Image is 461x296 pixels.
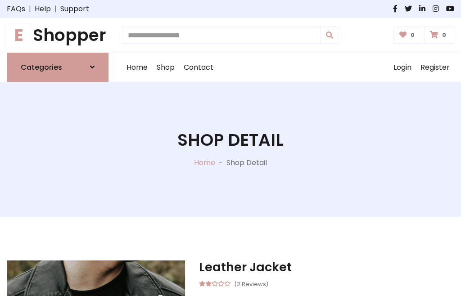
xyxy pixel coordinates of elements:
[440,31,448,39] span: 0
[21,63,62,72] h6: Categories
[7,23,31,47] span: E
[7,25,108,45] a: EShopper
[393,27,423,44] a: 0
[199,260,454,274] h3: Leather Jacket
[7,4,25,14] a: FAQs
[416,53,454,82] a: Register
[234,278,268,289] small: (2 Reviews)
[7,25,108,45] h1: Shopper
[152,53,179,82] a: Shop
[226,157,267,168] p: Shop Detail
[215,157,226,168] p: -
[177,130,284,150] h1: Shop Detail
[35,4,51,14] a: Help
[122,53,152,82] a: Home
[60,4,89,14] a: Support
[424,27,454,44] a: 0
[194,157,215,168] a: Home
[7,53,108,82] a: Categories
[408,31,417,39] span: 0
[179,53,218,82] a: Contact
[25,4,35,14] span: |
[51,4,60,14] span: |
[389,53,416,82] a: Login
